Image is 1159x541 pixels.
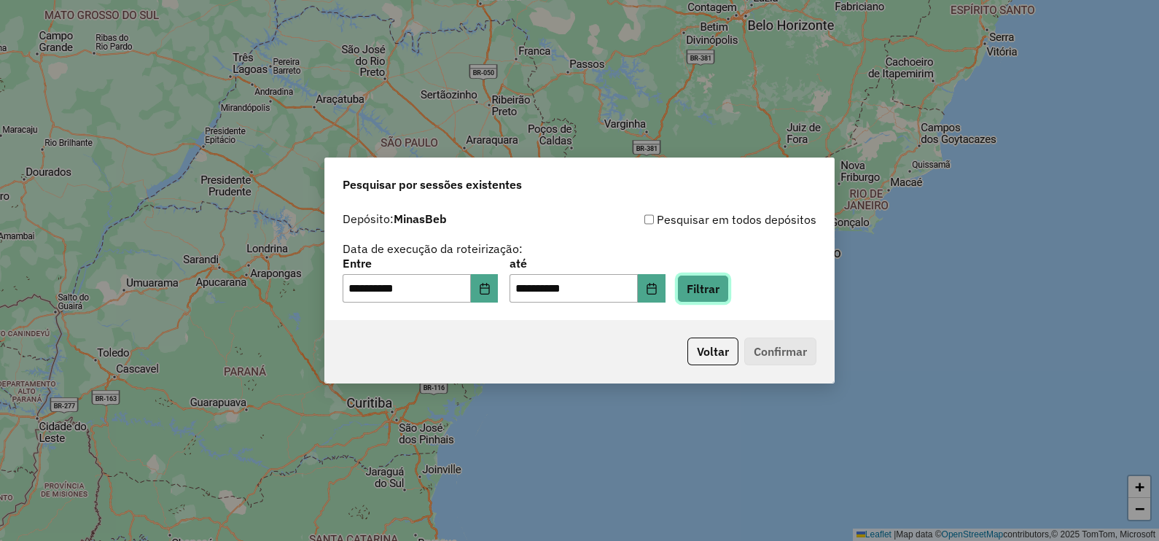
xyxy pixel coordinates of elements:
[471,274,499,303] button: Choose Date
[510,254,665,272] label: até
[579,211,816,228] div: Pesquisar em todos depósitos
[394,211,447,226] strong: MinasBeb
[343,176,522,193] span: Pesquisar por sessões existentes
[343,210,447,227] label: Depósito:
[677,275,729,303] button: Filtrar
[343,240,523,257] label: Data de execução da roteirização:
[343,254,498,272] label: Entre
[687,338,738,365] button: Voltar
[638,274,666,303] button: Choose Date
